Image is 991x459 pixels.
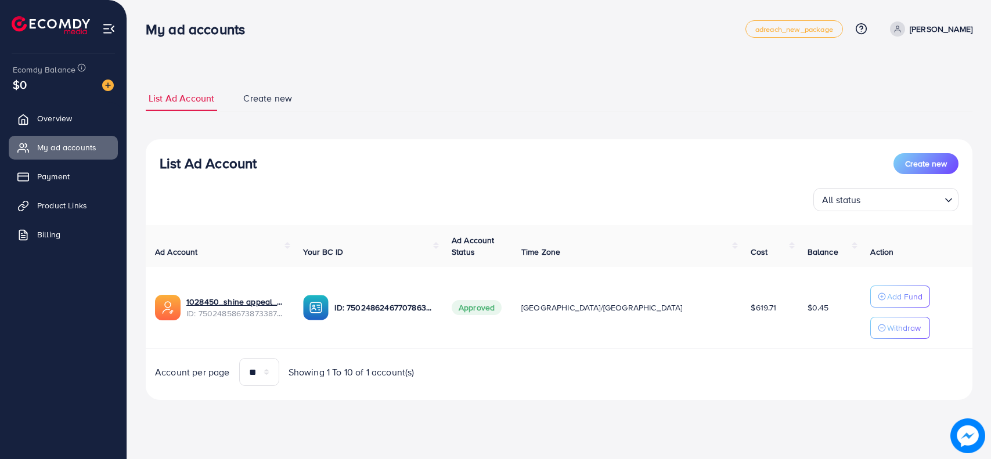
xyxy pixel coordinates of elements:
[745,20,843,38] a: adreach_new_package
[13,64,75,75] span: Ecomdy Balance
[820,191,863,208] span: All status
[885,21,972,37] a: [PERSON_NAME]
[12,16,90,34] img: logo
[452,234,495,258] span: Ad Account Status
[102,22,116,35] img: menu
[102,79,114,91] img: image
[755,26,833,33] span: adreach_new_package
[186,308,284,319] span: ID: 7502485867387338759
[887,321,921,335] p: Withdraw
[155,295,181,320] img: ic-ads-acc.e4c84228.svg
[303,295,329,320] img: ic-ba-acc.ded83a64.svg
[751,302,776,313] span: $619.71
[37,229,60,240] span: Billing
[452,300,502,315] span: Approved
[950,418,985,453] img: image
[13,76,27,93] span: $0
[870,285,930,308] button: Add Fund
[146,21,254,38] h3: My ad accounts
[870,246,893,258] span: Action
[808,246,838,258] span: Balance
[521,302,683,313] span: [GEOGRAPHIC_DATA]/[GEOGRAPHIC_DATA]
[37,113,72,124] span: Overview
[37,200,87,211] span: Product Links
[521,246,560,258] span: Time Zone
[870,317,930,339] button: Withdraw
[303,246,343,258] span: Your BC ID
[864,189,940,208] input: Search for option
[243,92,292,105] span: Create new
[887,290,922,303] p: Add Fund
[751,246,767,258] span: Cost
[893,153,958,174] button: Create new
[334,301,433,315] p: ID: 7502486246770786320
[155,246,198,258] span: Ad Account
[37,171,70,182] span: Payment
[9,136,118,159] a: My ad accounts
[9,165,118,188] a: Payment
[149,92,214,105] span: List Ad Account
[186,296,284,308] a: 1028450_shine appeal_1746808772166
[808,302,829,313] span: $0.45
[910,22,972,36] p: [PERSON_NAME]
[813,188,958,211] div: Search for option
[160,155,257,172] h3: List Ad Account
[155,366,230,379] span: Account per page
[37,142,96,153] span: My ad accounts
[186,296,284,320] div: <span class='underline'>1028450_shine appeal_1746808772166</span></br>7502485867387338759
[9,194,118,217] a: Product Links
[289,366,415,379] span: Showing 1 To 10 of 1 account(s)
[905,158,947,169] span: Create new
[9,107,118,130] a: Overview
[9,223,118,246] a: Billing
